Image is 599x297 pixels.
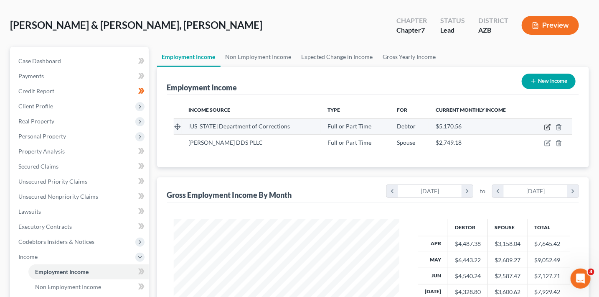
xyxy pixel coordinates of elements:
[495,256,520,264] div: $2,609.27
[440,26,465,35] div: Lead
[495,272,520,280] div: $2,587.47
[421,26,425,34] span: 7
[18,238,94,245] span: Codebtors Insiders & Notices
[188,107,230,113] span: Income Source
[188,139,263,146] span: [PERSON_NAME] DDS PLLC
[440,16,465,26] div: Status
[12,204,149,219] a: Lawsuits
[495,288,520,296] div: $3,600.62
[157,47,221,67] a: Employment Income
[35,268,89,275] span: Employment Income
[455,256,481,264] div: $6,443.22
[436,107,506,113] span: Current Monthly Income
[436,139,462,146] span: $2,749.18
[528,252,570,268] td: $9,052.49
[478,16,508,26] div: District
[455,272,481,280] div: $4,540.24
[12,69,149,84] a: Payments
[327,123,371,130] span: Full or Part Time
[297,47,378,67] a: Expected Change in Income
[327,139,371,146] span: Full or Part Time
[167,190,292,200] div: Gross Employment Income By Month
[18,193,98,200] span: Unsecured Nonpriority Claims
[18,102,53,110] span: Client Profile
[522,16,579,35] button: Preview
[488,219,528,236] th: Spouse
[396,16,427,26] div: Chapter
[167,82,237,92] div: Employment Income
[418,252,448,268] th: May
[504,185,568,197] div: [DATE]
[12,144,149,159] a: Property Analysis
[221,47,297,67] a: Non Employment Income
[397,107,407,113] span: For
[18,223,72,230] span: Executory Contracts
[327,107,340,113] span: Type
[528,268,570,284] td: $7,127.71
[418,268,448,284] th: Jun
[18,133,66,140] span: Personal Property
[397,123,416,130] span: Debtor
[28,264,149,279] a: Employment Income
[18,57,61,64] span: Case Dashboard
[528,219,570,236] th: Total
[28,279,149,294] a: Non Employment Income
[18,148,65,155] span: Property Analysis
[567,185,579,197] i: chevron_right
[18,72,44,79] span: Payments
[10,19,262,31] span: [PERSON_NAME] & [PERSON_NAME], [PERSON_NAME]
[12,189,149,204] a: Unsecured Nonpriority Claims
[495,240,520,248] div: $3,158.04
[455,288,481,296] div: $4,328.80
[448,219,488,236] th: Debtor
[418,236,448,252] th: Apr
[396,26,427,35] div: Chapter
[18,118,54,125] span: Real Property
[436,123,462,130] span: $5,170.56
[18,208,41,215] span: Lawsuits
[12,54,149,69] a: Case Dashboard
[18,163,58,170] span: Secured Claims
[18,253,38,260] span: Income
[35,283,101,290] span: Non Employment Income
[571,269,591,289] iframe: Intercom live chat
[12,159,149,174] a: Secured Claims
[478,26,508,35] div: AZB
[588,269,594,275] span: 3
[378,47,441,67] a: Gross Yearly Income
[398,185,462,197] div: [DATE]
[12,219,149,234] a: Executory Contracts
[480,187,485,195] span: to
[492,185,504,197] i: chevron_left
[462,185,473,197] i: chevron_right
[455,240,481,248] div: $4,487.38
[522,74,576,89] button: New Income
[12,174,149,189] a: Unsecured Priority Claims
[18,178,87,185] span: Unsecured Priority Claims
[18,87,54,95] span: Credit Report
[397,139,415,146] span: Spouse
[12,84,149,99] a: Credit Report
[528,236,570,252] td: $7,645.42
[188,123,290,130] span: [US_STATE] Department of Corrections
[387,185,398,197] i: chevron_left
